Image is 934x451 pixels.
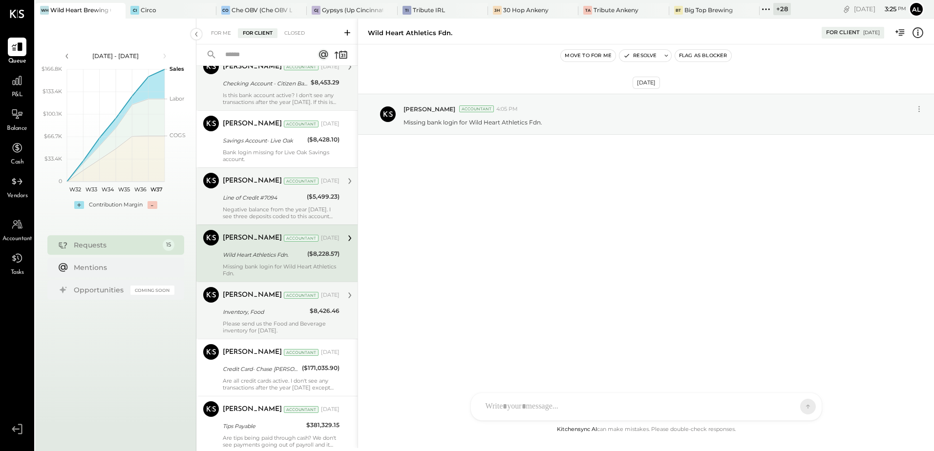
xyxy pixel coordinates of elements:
[368,28,452,38] div: Wild Heart Athletics Fdn.
[130,286,174,295] div: Coming Soon
[223,348,282,357] div: [PERSON_NAME]
[284,349,318,356] div: Accountant
[12,91,23,100] span: P&L
[321,63,340,71] div: [DATE]
[85,186,97,193] text: W33
[403,6,411,15] div: TI
[59,178,62,184] text: 0
[284,63,318,70] div: Accountant
[583,6,592,15] div: TA
[223,149,340,163] div: Bank login missing for Live Oak Savings account.
[619,50,660,61] button: Resolve
[223,405,282,414] div: [PERSON_NAME]
[675,50,731,61] button: Flag as Blocker
[42,65,62,72] text: $166.8K
[50,6,111,14] div: Wild Heart Brewing Company
[493,6,502,15] div: 3H
[42,88,62,95] text: $133.4K
[307,192,340,202] div: ($5,499.23)
[459,105,494,112] div: Accountant
[413,6,445,14] div: Tribute IRL
[842,4,851,14] div: copy link
[284,121,318,127] div: Accountant
[74,240,158,250] div: Requests
[284,292,318,299] div: Accountant
[561,50,616,61] button: Move to for me
[223,307,307,317] div: Inventory, Food
[403,105,455,113] span: [PERSON_NAME]
[43,110,62,117] text: $100.1K
[312,6,320,15] div: G(
[223,62,282,72] div: [PERSON_NAME]
[221,6,230,15] div: CO
[684,6,733,14] div: Big Top Brewing
[7,192,28,201] span: Vendors
[74,52,157,60] div: [DATE] - [DATE]
[223,233,282,243] div: [PERSON_NAME]
[284,235,318,242] div: Accountant
[148,201,157,209] div: -
[321,177,340,185] div: [DATE]
[101,186,114,193] text: W34
[170,132,186,139] text: COGS
[134,186,146,193] text: W36
[307,249,340,259] div: ($8,228.57)
[44,155,62,162] text: $33.4K
[223,364,299,374] div: Credit Card- Chase [PERSON_NAME]
[69,186,81,193] text: W32
[284,178,318,184] div: Accountant
[223,119,282,129] div: [PERSON_NAME]
[306,420,340,430] div: $381,329.15
[223,377,340,391] div: Are all credit cards active. I don't see any transactions after the year [DATE] except one in [DA...
[238,28,277,38] div: For Client
[74,201,84,209] div: +
[223,421,303,431] div: Tips Payable
[74,263,170,272] div: Mentions
[0,139,34,167] a: Cash
[854,4,906,14] div: [DATE]
[118,186,129,193] text: W35
[44,133,62,140] text: $66.7K
[130,6,139,15] div: Ci
[0,38,34,66] a: Queue
[321,120,340,128] div: [DATE]
[0,215,34,244] a: Accountant
[311,78,340,87] div: $8,453.29
[223,136,304,145] div: Savings Account- Live Oak
[223,92,340,105] div: Is this bank account active? I don't see any transactions after the year [DATE]. If this is not a...
[163,239,174,251] div: 15
[284,406,318,413] div: Accountant
[321,406,340,413] div: [DATE]
[223,176,282,186] div: [PERSON_NAME]
[826,29,860,37] div: For Client
[223,193,304,203] div: Line of Credit #7094
[206,28,236,38] div: For Me
[223,320,340,334] div: Please send us the Food and Beverage inventory for [DATE].
[141,6,156,14] div: Circo
[503,6,549,14] div: 30 Hop Ankeny
[223,290,282,300] div: [PERSON_NAME]
[403,118,542,126] p: Missing bank login for Wild Heart Athletics Fdn.
[0,172,34,201] a: Vendors
[302,363,340,373] div: ($171,035.90)
[170,65,184,72] text: Sales
[321,234,340,242] div: [DATE]
[170,95,184,102] text: Labor
[232,6,292,14] div: Che OBV (Che OBV LLC) - Ignite
[223,206,340,220] div: Negative balance from the year [DATE]. I see three deposits coded to this account which has broug...
[89,201,143,209] div: Contribution Margin
[2,235,32,244] span: Accountant
[223,250,304,260] div: Wild Heart Athletics Fdn.
[279,28,310,38] div: Closed
[223,434,340,448] div: Are tips being paid through cash? We don't see payments going out of payroll and it mentions that...
[594,6,638,14] div: Tribute Ankeny
[773,3,791,15] div: + 28
[496,105,518,113] span: 4:05 PM
[11,268,24,277] span: Tasks
[322,6,382,14] div: Gypsys (Up Cincinnati LLC) - Ignite
[11,158,23,167] span: Cash
[909,1,924,17] button: Al
[150,186,162,193] text: W37
[307,135,340,144] div: ($8,428.10)
[7,124,27,133] span: Balance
